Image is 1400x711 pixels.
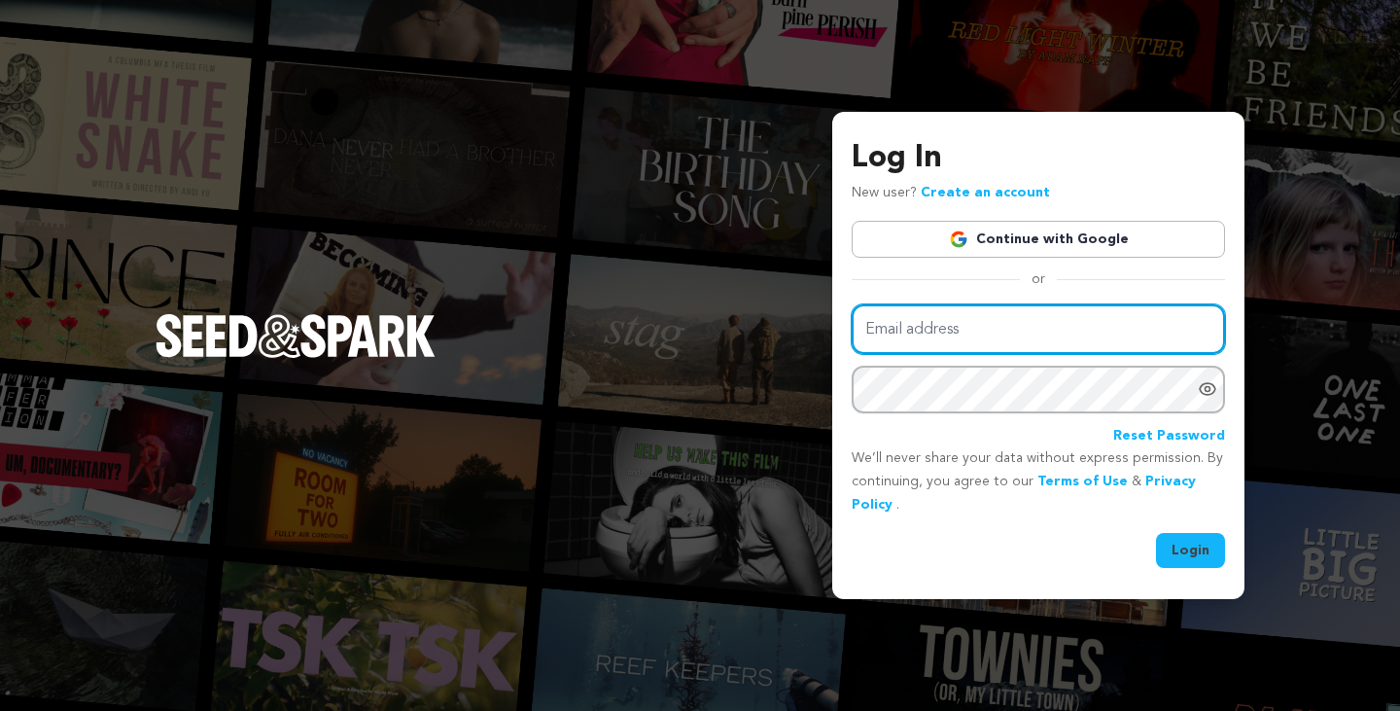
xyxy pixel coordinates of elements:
[852,221,1225,258] a: Continue with Google
[852,182,1050,205] p: New user?
[852,447,1225,516] p: We’ll never share your data without express permission. By continuing, you agree to our & .
[852,304,1225,354] input: Email address
[1198,379,1217,399] a: Show password as plain text. Warning: this will display your password on the screen.
[949,230,968,249] img: Google logo
[156,314,436,357] img: Seed&Spark Logo
[852,475,1196,512] a: Privacy Policy
[1020,269,1057,289] span: or
[852,135,1225,182] h3: Log In
[1037,475,1128,488] a: Terms of Use
[1156,533,1225,568] button: Login
[921,186,1050,199] a: Create an account
[1113,425,1225,448] a: Reset Password
[156,314,436,396] a: Seed&Spark Homepage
